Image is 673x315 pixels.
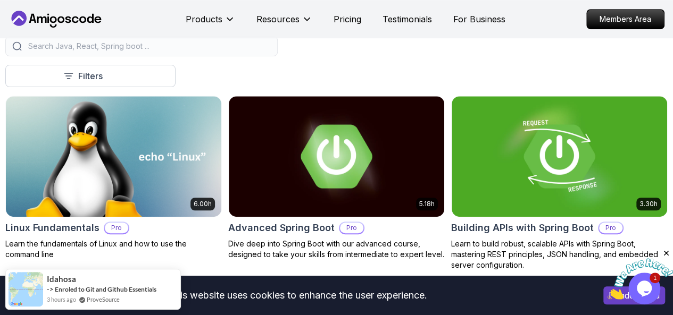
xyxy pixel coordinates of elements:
button: Resources [256,13,312,34]
button: Filters [5,65,176,87]
button: Products [186,13,235,34]
p: Pro [599,223,622,233]
iframe: chat widget [607,249,673,299]
img: Linux Fundamentals card [6,96,221,217]
a: Pricing [334,13,361,25]
p: 6.00h [194,200,212,208]
h2: Advanced Spring Boot [228,220,335,235]
span: 3 hours ago [47,295,76,304]
a: Linux Fundamentals card6.00hLinux FundamentalsProLearn the fundamentals of Linux and how to use t... [5,96,222,260]
p: Dive deep into Spring Boot with our advanced course, designed to take your skills from intermedia... [228,239,445,260]
a: Enroled to Git and Github Essentials [55,285,156,293]
p: Pro [340,223,363,233]
p: Filters [78,70,103,82]
p: 5.18h [419,200,435,208]
a: For Business [453,13,505,25]
h2: Building APIs with Spring Boot [451,220,594,235]
img: Building APIs with Spring Boot card [452,96,667,217]
div: This website uses cookies to enhance the user experience. [8,284,587,307]
p: 3.30h [639,200,658,208]
span: Idahosa [47,275,76,284]
img: Advanced Spring Boot card [229,96,444,217]
a: Advanced Spring Boot card5.18hAdvanced Spring BootProDive deep into Spring Boot with our advanced... [228,96,445,260]
p: Pro [105,223,128,233]
span: -> [47,285,54,293]
input: Search Java, React, Spring boot ... [26,41,271,52]
p: Learn the fundamentals of Linux and how to use the command line [5,239,222,260]
img: provesource social proof notification image [9,272,43,307]
button: Accept cookies [603,286,665,304]
a: Building APIs with Spring Boot card3.30hBuilding APIs with Spring BootProLearn to build robust, s... [451,96,668,270]
h2: Linux Fundamentals [5,220,99,235]
a: Members Area [586,9,664,29]
p: Products [186,13,222,25]
p: Resources [256,13,300,25]
a: ProveSource [87,295,120,304]
p: Learn to build robust, scalable APIs with Spring Boot, mastering REST principles, JSON handling, ... [451,239,668,270]
p: Members Area [587,10,664,29]
a: Testimonials [383,13,432,25]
